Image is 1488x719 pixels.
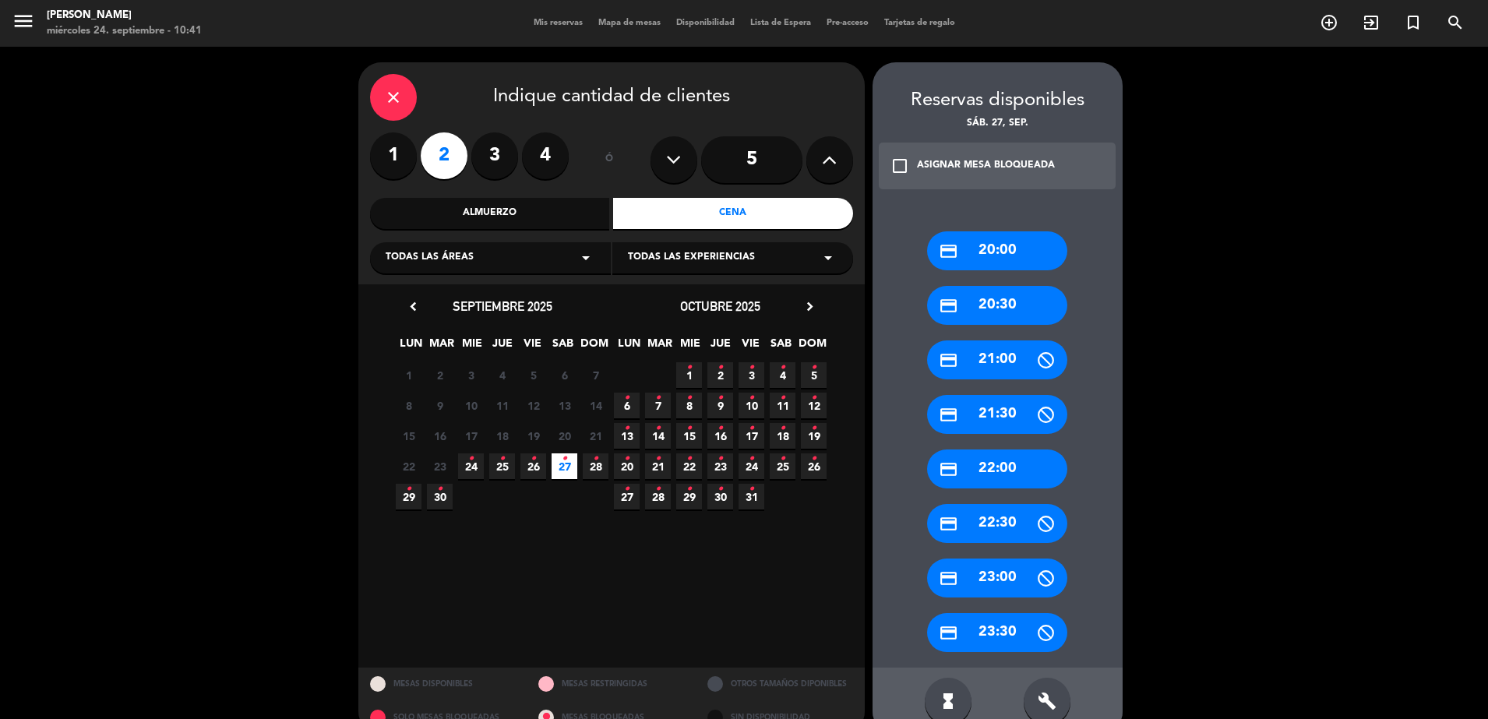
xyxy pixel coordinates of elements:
i: credit_card [939,296,958,315]
span: Pre-acceso [819,19,876,27]
span: 31 [739,484,764,509]
i: • [749,446,754,471]
span: 21 [583,423,608,449]
label: 2 [421,132,467,179]
button: menu [12,9,35,38]
div: Indique cantidad de clientes [370,74,853,121]
div: 23:30 [927,613,1067,652]
i: • [468,446,474,471]
i: arrow_drop_down [819,248,837,267]
span: 26 [520,453,546,479]
span: 6 [614,393,640,418]
i: credit_card [939,351,958,370]
i: • [749,386,754,411]
span: 5 [801,362,827,388]
span: 14 [645,423,671,449]
i: build [1038,692,1056,710]
span: 23 [427,453,453,479]
span: 20 [614,453,640,479]
i: • [718,477,723,502]
i: • [499,446,505,471]
i: • [624,386,629,411]
i: credit_card [939,405,958,425]
i: • [655,446,661,471]
span: 11 [770,393,795,418]
i: credit_card [939,623,958,643]
i: • [718,355,723,380]
span: 26 [801,453,827,479]
span: 18 [489,423,515,449]
span: Todas las áreas [386,250,474,266]
i: • [624,416,629,441]
i: • [811,386,816,411]
i: • [811,355,816,380]
span: 28 [583,453,608,479]
span: 15 [396,423,421,449]
i: • [811,446,816,471]
span: 16 [427,423,453,449]
span: DOM [799,334,824,360]
i: close [384,88,403,107]
span: 7 [583,362,608,388]
div: [PERSON_NAME] [47,8,202,23]
span: 9 [427,393,453,418]
span: 21 [645,453,671,479]
i: • [686,477,692,502]
span: Disponibilidad [668,19,742,27]
span: septiembre 2025 [453,298,552,314]
span: 29 [676,484,702,509]
i: • [780,446,785,471]
label: 4 [522,132,569,179]
div: ASIGNAR MESA BLOQUEADA [917,158,1055,174]
i: • [749,355,754,380]
i: • [686,416,692,441]
i: • [531,446,536,471]
i: • [562,446,567,471]
span: 24 [458,453,484,479]
i: credit_card [939,241,958,261]
div: Almuerzo [370,198,610,229]
span: 2 [707,362,733,388]
div: MESAS DISPONIBLES [358,668,527,701]
span: 14 [583,393,608,418]
div: 22:30 [927,504,1067,543]
span: Mis reservas [526,19,591,27]
i: credit_card [939,460,958,479]
div: 21:00 [927,340,1067,379]
i: search [1446,13,1465,32]
span: 24 [739,453,764,479]
span: 1 [396,362,421,388]
span: 25 [770,453,795,479]
i: hourglass_full [939,692,957,710]
span: Mapa de mesas [591,19,668,27]
span: octubre 2025 [680,298,760,314]
span: SAB [550,334,576,360]
i: credit_card [939,569,958,588]
i: arrow_drop_down [577,248,595,267]
span: 28 [645,484,671,509]
span: 5 [520,362,546,388]
i: • [718,386,723,411]
span: 8 [396,393,421,418]
i: chevron_right [802,298,818,315]
div: 23:00 [927,559,1067,597]
div: miércoles 24. septiembre - 10:41 [47,23,202,39]
i: • [655,477,661,502]
span: Lista de Espera [742,19,819,27]
span: 4 [770,362,795,388]
span: MAR [428,334,454,360]
span: LUN [398,334,424,360]
span: 6 [552,362,577,388]
i: • [686,355,692,380]
i: • [811,416,816,441]
span: 10 [458,393,484,418]
i: • [780,355,785,380]
i: • [686,446,692,471]
div: sáb. 27, sep. [873,116,1123,132]
span: 18 [770,423,795,449]
span: 8 [676,393,702,418]
i: • [624,446,629,471]
span: MIE [677,334,703,360]
i: • [780,416,785,441]
i: • [686,386,692,411]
